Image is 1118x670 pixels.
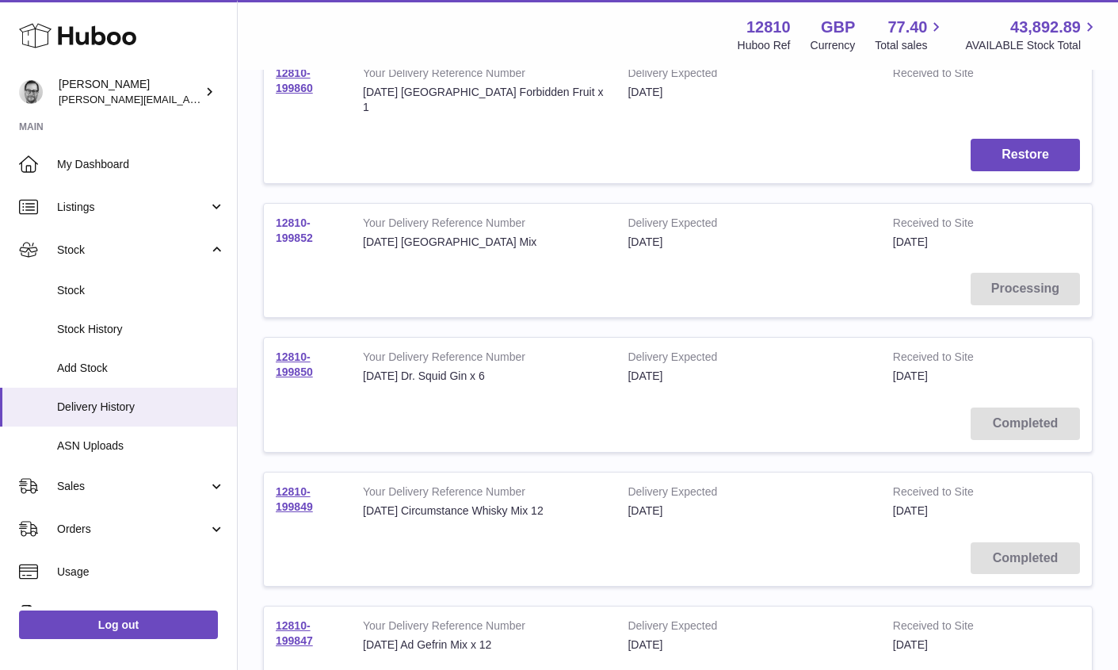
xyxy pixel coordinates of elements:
a: 12810-199849 [276,485,313,513]
strong: Delivery Expected [628,618,868,637]
span: Stock [57,243,208,258]
button: Restore [971,139,1080,171]
strong: Delivery Expected [628,66,868,85]
strong: Received to Site [893,484,1018,503]
span: [DATE] [893,504,928,517]
div: [DATE] [GEOGRAPHIC_DATA] Mix [363,235,604,250]
a: 12810-199852 [276,216,313,244]
a: 77.40 Total sales [875,17,945,53]
strong: GBP [821,17,855,38]
strong: Received to Site [893,618,1018,637]
div: Currency [811,38,856,53]
span: [DATE] [893,638,928,651]
span: Delivery History [57,400,225,415]
span: Total sales [875,38,945,53]
img: alex@digidistiller.com [19,80,43,104]
strong: Delivery Expected [628,350,868,369]
span: [PERSON_NAME][EMAIL_ADDRESS][DOMAIN_NAME] [59,93,318,105]
span: Orders [57,522,208,537]
div: Huboo Ref [738,38,791,53]
div: [DATE] Ad Gefrin Mix x 12 [363,637,604,653]
strong: Received to Site [893,66,1018,85]
img: logo_orange.svg [25,25,38,38]
div: [DATE] Circumstance Whisky Mix 12 [363,503,604,519]
a: 43,892.89 AVAILABLE Stock Total [965,17,1099,53]
span: Stock History [57,322,225,337]
a: 12810-199850 [276,350,313,378]
img: tab_keywords_by_traffic_grey.svg [158,92,170,105]
a: Log out [19,611,218,639]
div: [DATE] [628,85,868,100]
span: ASN Uploads [57,438,225,454]
span: Usage [57,565,225,580]
span: AVAILABLE Stock Total [965,38,1099,53]
span: My Dashboard [57,157,225,172]
span: 43,892.89 [1010,17,1081,38]
strong: Your Delivery Reference Number [363,216,604,235]
span: 77.40 [887,17,927,38]
div: [DATE] [628,369,868,384]
img: website_grey.svg [25,41,38,54]
div: [DATE] [GEOGRAPHIC_DATA] Forbidden Fruit x 1 [363,85,604,115]
strong: Delivery Expected [628,484,868,503]
div: [DATE] Dr. Squid Gin x 6 [363,369,604,384]
a: 12810-199847 [276,619,313,647]
span: Add Stock [57,361,225,376]
div: [DATE] [628,503,868,519]
span: Sales [57,479,208,494]
div: [DATE] [628,637,868,653]
strong: Your Delivery Reference Number [363,484,604,503]
div: Domain: [DOMAIN_NAME] [41,41,174,54]
strong: Your Delivery Reference Number [363,66,604,85]
strong: 12810 [746,17,791,38]
span: [DATE] [893,235,928,248]
strong: Your Delivery Reference Number [363,350,604,369]
div: [PERSON_NAME] [59,77,201,107]
strong: Received to Site [893,216,1018,235]
strong: Received to Site [893,350,1018,369]
span: Listings [57,200,208,215]
div: Domain Overview [60,94,142,104]
span: Stock [57,283,225,298]
strong: Your Delivery Reference Number [363,618,604,637]
div: [DATE] [628,235,868,250]
span: [DATE] [893,369,928,382]
div: v 4.0.25 [44,25,78,38]
img: tab_domain_overview_orange.svg [43,92,55,105]
strong: Delivery Expected [628,216,868,235]
div: Keywords by Traffic [175,94,267,104]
